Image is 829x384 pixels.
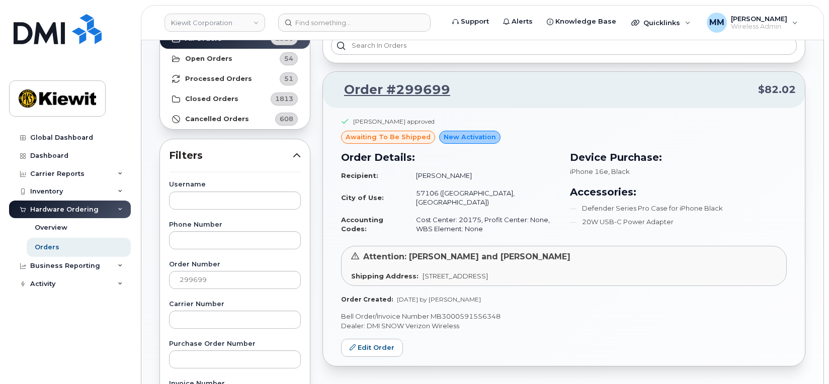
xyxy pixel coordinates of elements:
strong: Order Created: [341,296,393,303]
div: [PERSON_NAME] approved [353,117,435,126]
p: Bell Order/Invoice Number MB3000591556348 [341,312,787,321]
strong: Shipping Address: [351,272,419,280]
span: [DATE] by [PERSON_NAME] [397,296,481,303]
td: Cost Center: 20175, Profit Center: None, WBS Element: None [407,211,558,238]
strong: Cancelled Orders [185,115,249,123]
span: New Activation [444,132,496,142]
span: MM [709,17,724,29]
span: $82.02 [758,82,796,97]
strong: Open Orders [185,55,232,63]
span: , Black [608,167,630,175]
input: Find something... [278,14,431,32]
strong: Recipient: [341,171,378,179]
p: Dealer: DMI SNOW Verizon Wireless [341,321,787,331]
a: Edit Order [341,339,403,357]
label: Phone Number [169,222,301,228]
span: Attention: [PERSON_NAME] and [PERSON_NAME] [363,252,570,261]
span: iPhone 16e [570,167,608,175]
span: Wireless Admin [731,23,787,31]
span: Quicklinks [643,19,680,27]
td: 57106 ([GEOGRAPHIC_DATA], [GEOGRAPHIC_DATA]) [407,184,558,211]
a: Processed Orders51 [160,69,310,89]
a: Order #299699 [332,81,450,99]
a: Open Orders54 [160,49,310,69]
li: Defender Series Pro Case for iPhone Black [570,204,787,213]
td: [PERSON_NAME] [407,167,558,184]
input: Search in orders [331,37,797,55]
span: Filters [169,148,293,163]
label: Username [169,181,301,188]
label: Order Number [169,261,301,268]
strong: Processed Orders [185,75,252,83]
span: [STREET_ADDRESS] [423,272,488,280]
span: 1813 [275,94,293,104]
label: Carrier Number [169,301,301,308]
a: Closed Orders1813 [160,89,310,109]
iframe: Messenger Launcher [785,340,821,376]
strong: Closed Orders [185,95,238,103]
div: Michael Manahan [700,13,805,33]
span: [PERSON_NAME] [731,15,787,23]
span: Support [461,17,489,27]
h3: Device Purchase: [570,150,787,165]
a: Support [445,12,496,32]
h3: Accessories: [570,184,787,200]
span: Knowledge Base [555,17,616,27]
a: Cancelled Orders608 [160,109,310,129]
span: Alerts [512,17,533,27]
label: Purchase Order Number [169,341,301,347]
span: 51 [284,74,293,83]
strong: Accounting Codes: [341,216,383,233]
a: Kiewit Corporation [164,14,265,32]
li: 20W USB-C Power Adapter [570,217,787,227]
a: Knowledge Base [540,12,623,32]
span: awaiting to be shipped [346,132,431,142]
span: 54 [284,54,293,63]
h3: Order Details: [341,150,558,165]
span: 608 [280,114,293,124]
div: Quicklinks [624,13,698,33]
a: Alerts [496,12,540,32]
strong: City of Use: [341,194,384,202]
